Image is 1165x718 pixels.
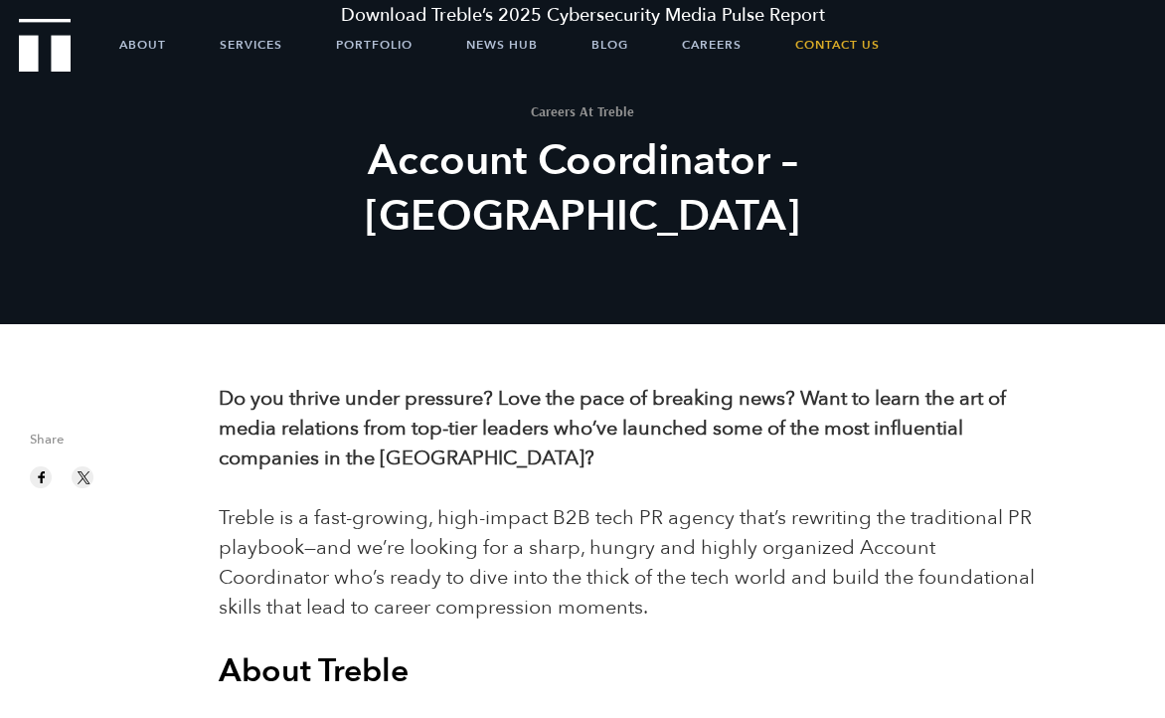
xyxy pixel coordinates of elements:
[20,20,70,71] a: Treble Homepage
[216,104,949,118] h1: Careers At Treble
[682,20,742,70] a: Careers
[19,19,72,73] img: Treble logo
[336,20,413,70] a: Portfolio
[30,434,189,456] span: Share
[220,20,282,70] a: Services
[119,20,166,70] a: About
[219,649,409,693] b: About Treble
[591,20,628,70] a: Blog
[216,133,949,245] h2: Account Coordinator – [GEOGRAPHIC_DATA]
[219,504,1035,621] span: Treble is a fast-growing, high-impact B2B tech PR agency that’s rewriting the traditional PR play...
[75,468,92,486] img: twitter sharing button
[219,385,1006,471] b: Do you thrive under pressure? Love the pace of breaking news? Want to learn the art of media rela...
[33,468,51,486] img: facebook sharing button
[466,20,538,70] a: News Hub
[795,20,880,70] a: Contact Us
